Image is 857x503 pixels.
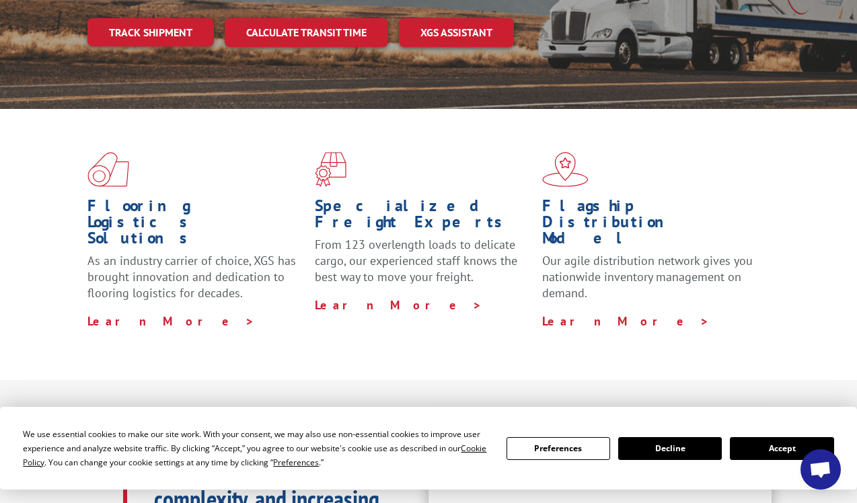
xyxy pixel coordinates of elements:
[542,198,759,253] h1: Flagship Distribution Model
[618,437,722,460] button: Decline
[23,427,490,469] div: We use essential cookies to make our site work. With your consent, we may also use non-essential ...
[273,457,319,468] span: Preferences
[399,18,514,47] a: XGS ASSISTANT
[87,253,296,301] span: As an industry carrier of choice, XGS has brought innovation and dedication to flooring logistics...
[87,313,255,329] a: Learn More >
[542,152,589,187] img: xgs-icon-flagship-distribution-model-red
[315,297,482,313] a: Learn More >
[315,237,532,297] p: From 123 overlength loads to delicate cargo, our experienced staff knows the best way to move you...
[507,437,610,460] button: Preferences
[315,198,532,237] h1: Specialized Freight Experts
[87,152,129,187] img: xgs-icon-total-supply-chain-intelligence-red
[542,313,710,329] a: Learn More >
[730,437,833,460] button: Accept
[225,18,388,47] a: Calculate transit time
[542,253,753,301] span: Our agile distribution network gives you nationwide inventory management on demand.
[800,449,841,490] a: Open chat
[87,198,305,253] h1: Flooring Logistics Solutions
[315,152,346,187] img: xgs-icon-focused-on-flooring-red
[87,18,214,46] a: Track shipment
